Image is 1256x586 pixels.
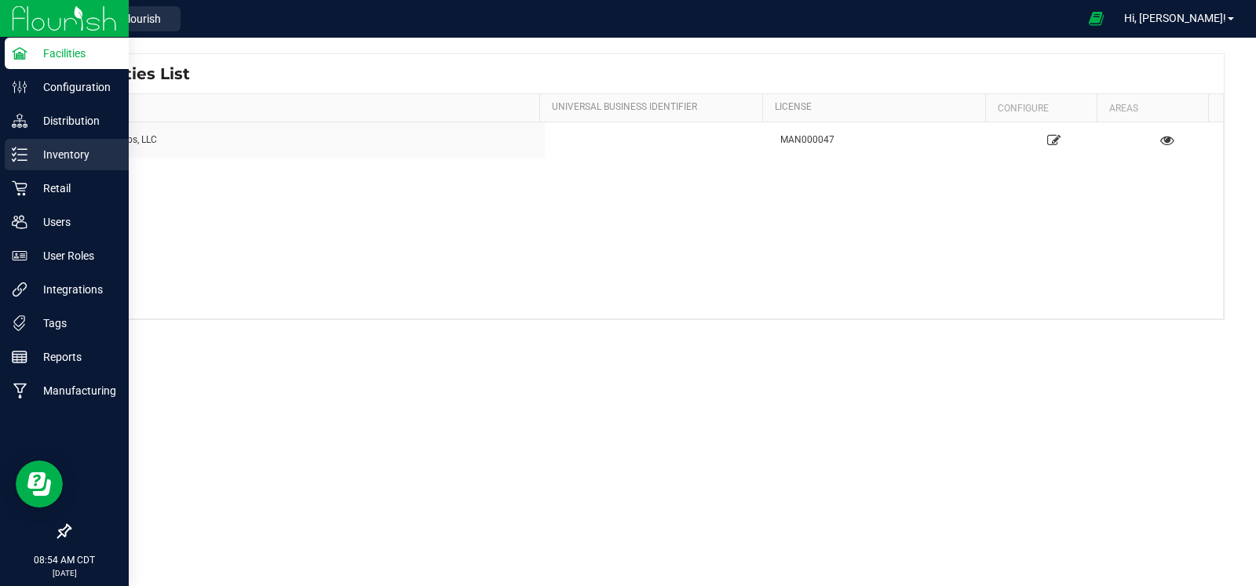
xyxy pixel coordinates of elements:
[27,78,122,96] p: Configuration
[1079,3,1114,34] span: Open Ecommerce Menu
[27,381,122,400] p: Manufacturing
[552,101,757,114] a: Universal Business Identifier
[1097,94,1208,122] th: Areas
[12,180,27,196] inline-svg: Retail
[12,349,27,365] inline-svg: Reports
[985,94,1097,122] th: Configure
[12,214,27,230] inline-svg: Users
[27,179,122,198] p: Retail
[775,101,980,114] a: License
[7,567,122,579] p: [DATE]
[12,79,27,95] inline-svg: Configuration
[27,44,122,63] p: Facilities
[27,280,122,299] p: Integrations
[27,348,122,366] p: Reports
[80,133,535,147] div: Curador Labs, LLC
[12,282,27,297] inline-svg: Integrations
[82,62,190,86] span: Facilities List
[12,113,27,129] inline-svg: Distribution
[82,101,533,114] a: Name
[12,383,27,399] inline-svg: Manufacturing
[27,213,122,231] p: Users
[12,315,27,331] inline-svg: Tags
[12,147,27,162] inline-svg: Inventory
[12,248,27,264] inline-svg: User Roles
[27,111,122,130] p: Distribution
[27,145,122,164] p: Inventory
[1124,12,1226,24] span: Hi, [PERSON_NAME]!
[7,553,122,567] p: 08:54 AM CDT
[780,133,988,147] div: MAN000047
[16,460,63,508] iframe: Resource center
[27,246,122,265] p: User Roles
[12,45,27,61] inline-svg: Facilities
[27,314,122,333] p: Tags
